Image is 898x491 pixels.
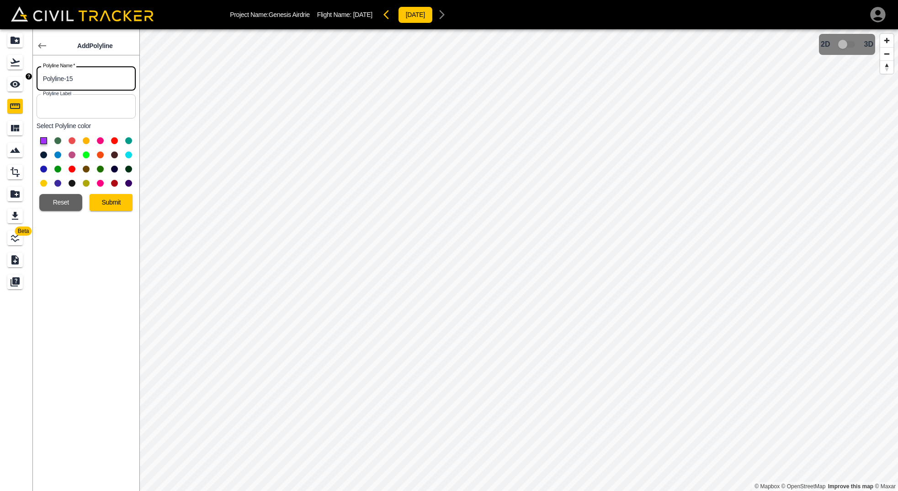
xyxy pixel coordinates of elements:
[834,36,861,53] span: 3D model not uploaded yet
[398,6,433,23] button: [DATE]
[317,11,372,18] p: Flight Name:
[828,483,873,490] a: Map feedback
[821,40,830,49] span: 2D
[755,483,780,490] a: Mapbox
[11,6,154,21] img: Civil Tracker
[880,34,893,47] button: Zoom in
[875,483,896,490] a: Maxar
[880,60,893,74] button: Reset bearing to north
[230,11,309,18] p: Project Name: Genesis Airdrie
[864,40,873,49] span: 3D
[781,483,826,490] a: OpenStreetMap
[880,47,893,60] button: Zoom out
[353,11,372,18] span: [DATE]
[139,29,898,491] canvas: Map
